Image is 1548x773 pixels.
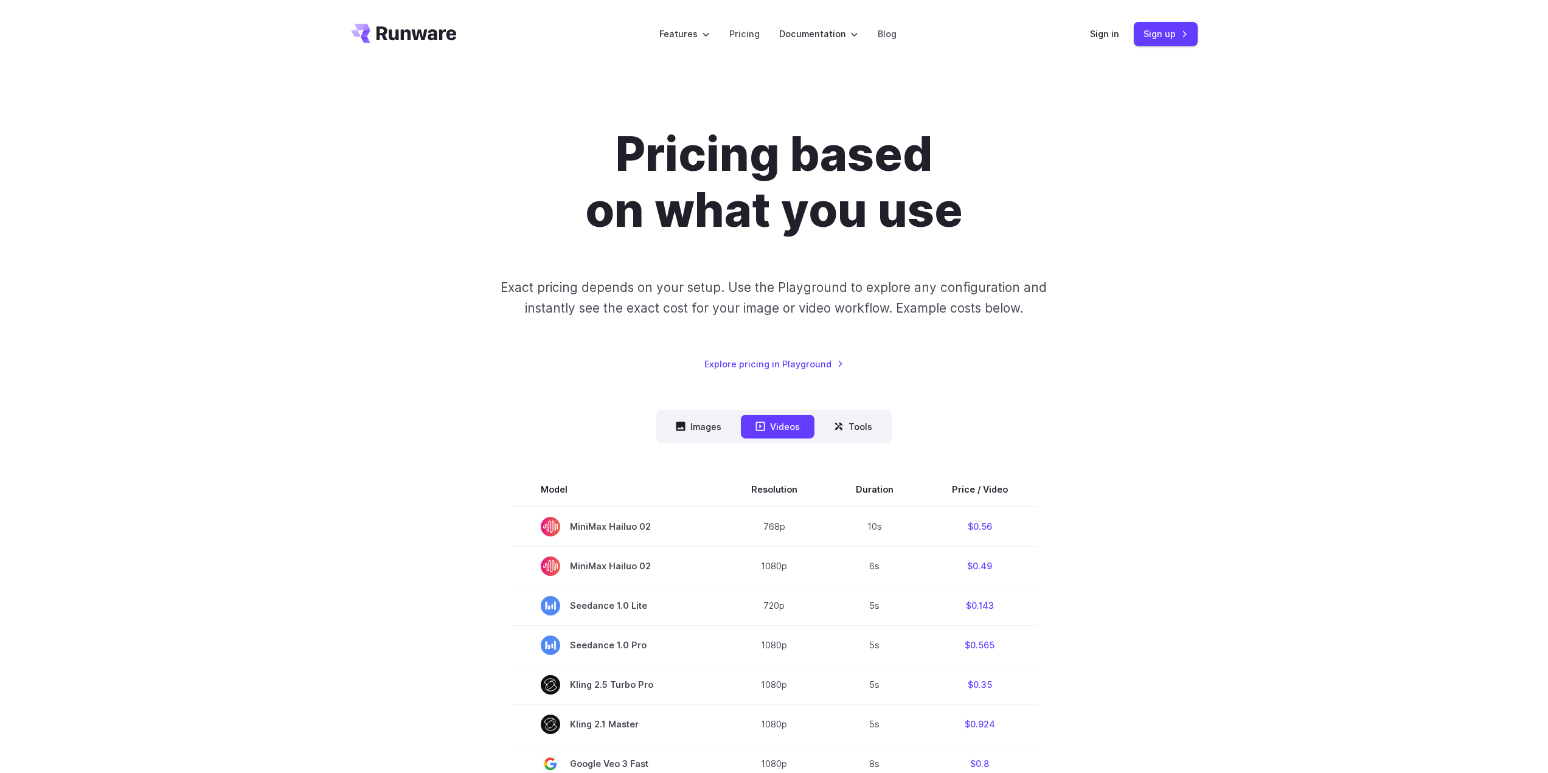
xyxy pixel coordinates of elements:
td: 720p [722,586,827,625]
td: 1080p [722,665,827,704]
span: Seedance 1.0 Lite [541,596,693,615]
a: Sign up [1134,22,1198,46]
td: $0.143 [923,586,1037,625]
td: 10s [827,507,923,547]
p: Exact pricing depends on your setup. Use the Playground to explore any configuration and instantl... [477,277,1070,318]
td: 5s [827,704,923,744]
th: Resolution [722,473,827,507]
td: $0.924 [923,704,1037,744]
th: Model [512,473,722,507]
button: Videos [741,415,814,438]
span: Kling 2.1 Master [541,715,693,734]
label: Documentation [779,27,858,41]
td: $0.565 [923,625,1037,665]
td: 5s [827,665,923,704]
a: Explore pricing in Playground [704,357,844,371]
a: Go to / [351,24,457,43]
td: $0.56 [923,507,1037,547]
td: 5s [827,625,923,665]
td: $0.35 [923,665,1037,704]
td: 768p [722,507,827,547]
h1: Pricing based on what you use [436,127,1113,238]
th: Duration [827,473,923,507]
label: Features [659,27,710,41]
span: Seedance 1.0 Pro [541,636,693,655]
th: Price / Video [923,473,1037,507]
td: 6s [827,546,923,586]
td: 1080p [722,704,827,744]
a: Pricing [729,27,760,41]
td: 5s [827,586,923,625]
td: $0.49 [923,546,1037,586]
button: Images [661,415,736,438]
button: Tools [819,415,887,438]
span: Kling 2.5 Turbo Pro [541,675,693,695]
span: MiniMax Hailuo 02 [541,517,693,536]
span: MiniMax Hailuo 02 [541,556,693,576]
td: 1080p [722,625,827,665]
td: 1080p [722,546,827,586]
a: Blog [878,27,897,41]
a: Sign in [1090,27,1119,41]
